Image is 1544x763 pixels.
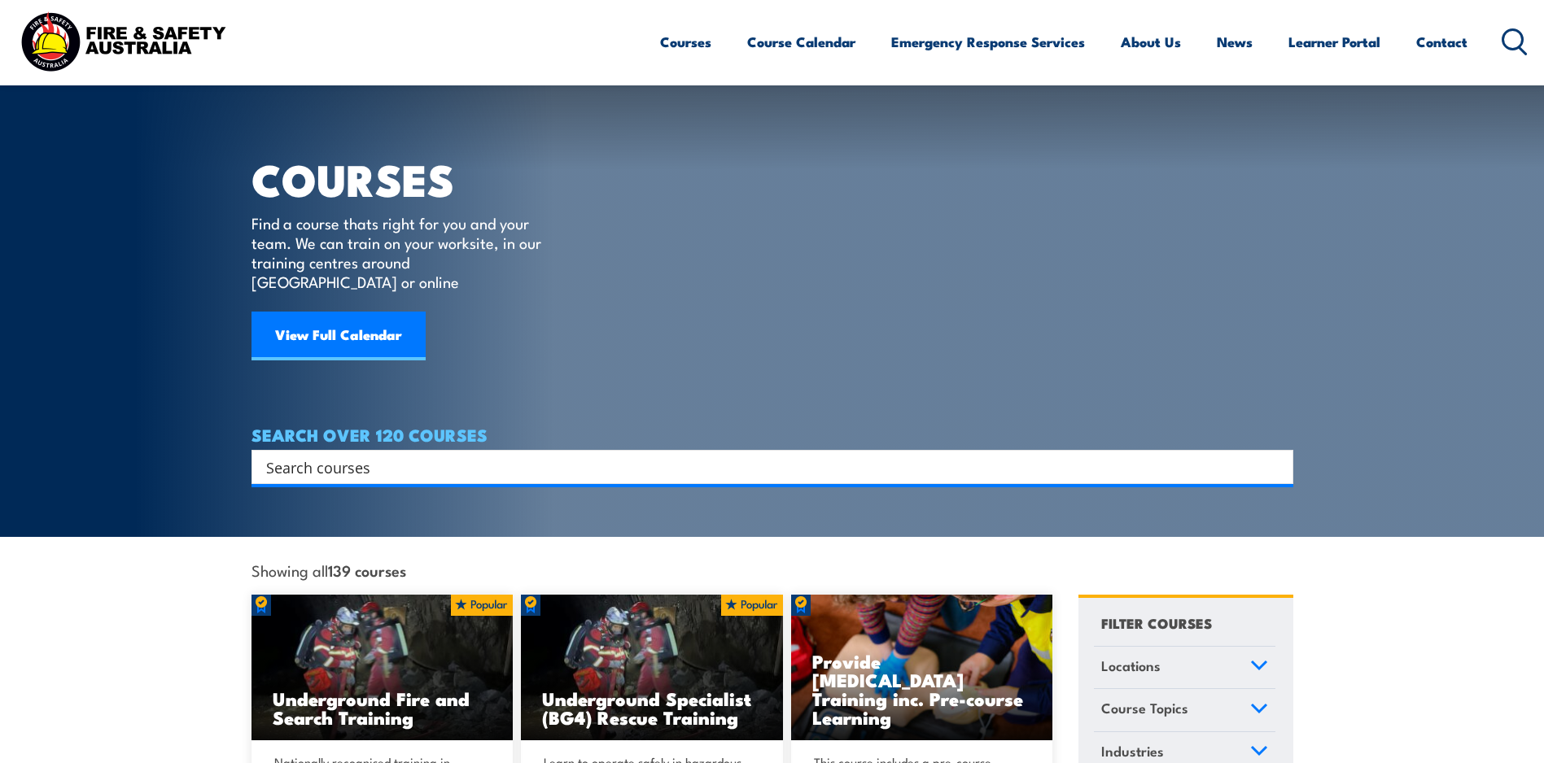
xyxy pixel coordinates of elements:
a: Courses [660,20,711,63]
span: Industries [1101,740,1164,762]
h3: Underground Specialist (BG4) Rescue Training [542,689,762,726]
span: Showing all [252,561,406,578]
a: Locations [1094,647,1275,689]
strong: 139 courses [328,559,406,581]
button: Search magnifier button [1265,456,1288,478]
h4: SEARCH OVER 120 COURSES [252,425,1293,443]
h4: FILTER COURSES [1101,612,1212,634]
a: Contact [1416,20,1467,63]
h3: Underground Fire and Search Training [273,689,492,726]
img: Underground mine rescue [252,595,514,741]
a: Emergency Response Services [891,20,1085,63]
a: Provide [MEDICAL_DATA] Training inc. Pre-course Learning [791,595,1053,741]
p: Find a course thats right for you and your team. We can train on your worksite, in our training c... [252,213,549,291]
a: Underground Specialist (BG4) Rescue Training [521,595,783,741]
form: Search form [269,456,1261,478]
a: News [1217,20,1253,63]
a: Underground Fire and Search Training [252,595,514,741]
a: Course Topics [1094,689,1275,731]
h3: Provide [MEDICAL_DATA] Training inc. Pre-course Learning [812,652,1032,726]
a: View Full Calendar [252,312,426,360]
span: Locations [1101,655,1161,677]
a: About Us [1121,20,1181,63]
input: Search input [266,455,1258,479]
a: Learner Portal [1288,20,1380,63]
h1: COURSES [252,159,565,198]
span: Course Topics [1101,697,1188,719]
img: Underground mine rescue [521,595,783,741]
img: Low Voltage Rescue and Provide CPR [791,595,1053,741]
a: Course Calendar [747,20,855,63]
